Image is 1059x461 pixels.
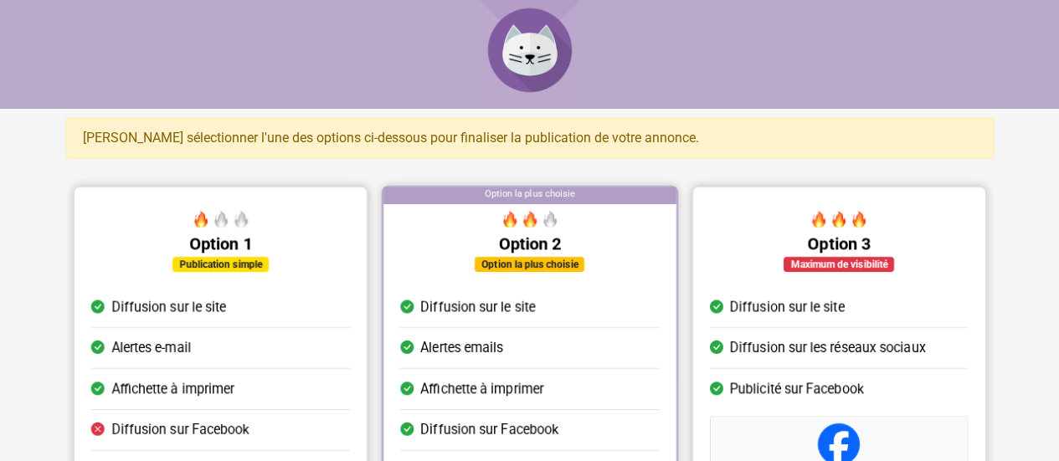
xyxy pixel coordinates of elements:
[172,257,269,272] div: Publication simple
[420,297,535,317] span: Diffusion sur le site
[65,117,995,159] div: [PERSON_NAME] sélectionner l'une des options ci-dessous pour finaliser la publication de votre an...
[729,379,863,399] span: Publicité sur Facebook
[420,338,503,358] span: Alertes emails
[111,420,249,440] span: Diffusion sur Facebook
[709,233,968,254] h5: Option 3
[420,420,558,440] span: Diffusion sur Facebook
[420,379,543,399] span: Affichette à imprimer
[111,379,234,399] span: Affichette à imprimer
[383,187,676,204] div: Option la plus choisie
[729,297,844,317] span: Diffusion sur le site
[729,338,925,358] span: Diffusion sur les réseaux sociaux
[91,233,350,254] h5: Option 1
[111,338,191,358] span: Alertes e-mail
[111,297,226,317] span: Diffusion sur le site
[400,233,659,254] h5: Option 2
[475,257,584,272] div: Option la plus choisie
[784,257,894,272] div: Maximum de visibilité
